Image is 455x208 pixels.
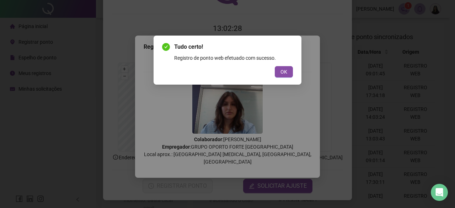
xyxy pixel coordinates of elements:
[275,66,293,78] button: OK
[280,68,287,76] span: OK
[431,184,448,201] div: Open Intercom Messenger
[162,43,170,51] span: check-circle
[174,54,293,62] div: Registro de ponto web efetuado com sucesso.
[174,43,293,51] span: Tudo certo!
